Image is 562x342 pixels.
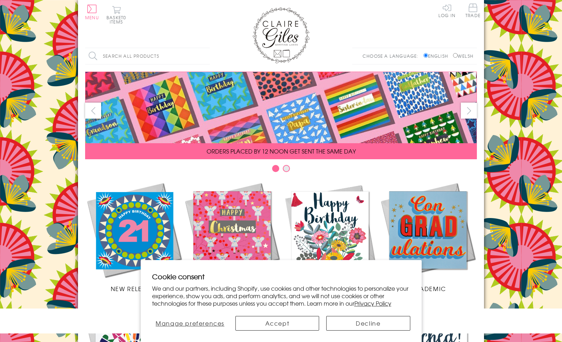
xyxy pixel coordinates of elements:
a: Log In [438,4,456,17]
button: prev [85,103,101,119]
label: Welsh [453,53,473,59]
input: English [423,53,428,58]
a: New Releases [85,181,183,293]
a: Christmas [183,181,281,293]
button: next [461,103,477,119]
span: Manage preferences [156,319,224,327]
input: Search [203,48,210,64]
p: We and our partners, including Shopify, use cookies and other technologies to personalize your ex... [152,285,410,307]
input: Search all products [85,48,210,64]
div: Carousel Pagination [85,165,477,176]
span: New Releases [111,284,157,293]
span: Trade [465,4,480,17]
button: Menu [85,5,99,20]
a: Academic [379,181,477,293]
span: 0 items [110,14,126,25]
a: Trade [465,4,480,19]
input: Welsh [453,53,458,58]
span: Academic [410,284,446,293]
button: Manage preferences [152,316,228,331]
a: Birthdays [281,181,379,293]
p: Choose a language: [363,53,422,59]
button: Basket0 items [106,6,126,24]
label: English [423,53,452,59]
span: Menu [85,14,99,21]
button: Carousel Page 2 [283,165,290,172]
button: Carousel Page 1 (Current Slide) [272,165,279,172]
h2: Cookie consent [152,271,410,281]
button: Accept [235,316,319,331]
a: Privacy Policy [354,299,391,307]
span: ORDERS PLACED BY 12 NOON GET SENT THE SAME DAY [207,147,356,155]
button: Decline [326,316,410,331]
img: Claire Giles Greetings Cards [253,7,309,63]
